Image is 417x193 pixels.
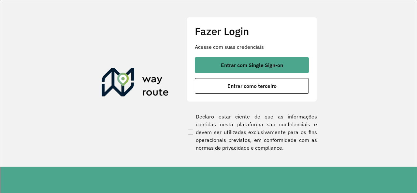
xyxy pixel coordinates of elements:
[195,57,309,73] button: button
[187,113,317,152] label: Declaro estar ciente de que as informações contidas nesta plataforma são confidenciais e devem se...
[102,68,169,99] img: Roteirizador AmbevTech
[195,25,309,37] h2: Fazer Login
[195,43,309,51] p: Acesse com suas credenciais
[221,62,283,68] span: Entrar com Single Sign-on
[195,78,309,94] button: button
[227,83,277,89] span: Entrar como terceiro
